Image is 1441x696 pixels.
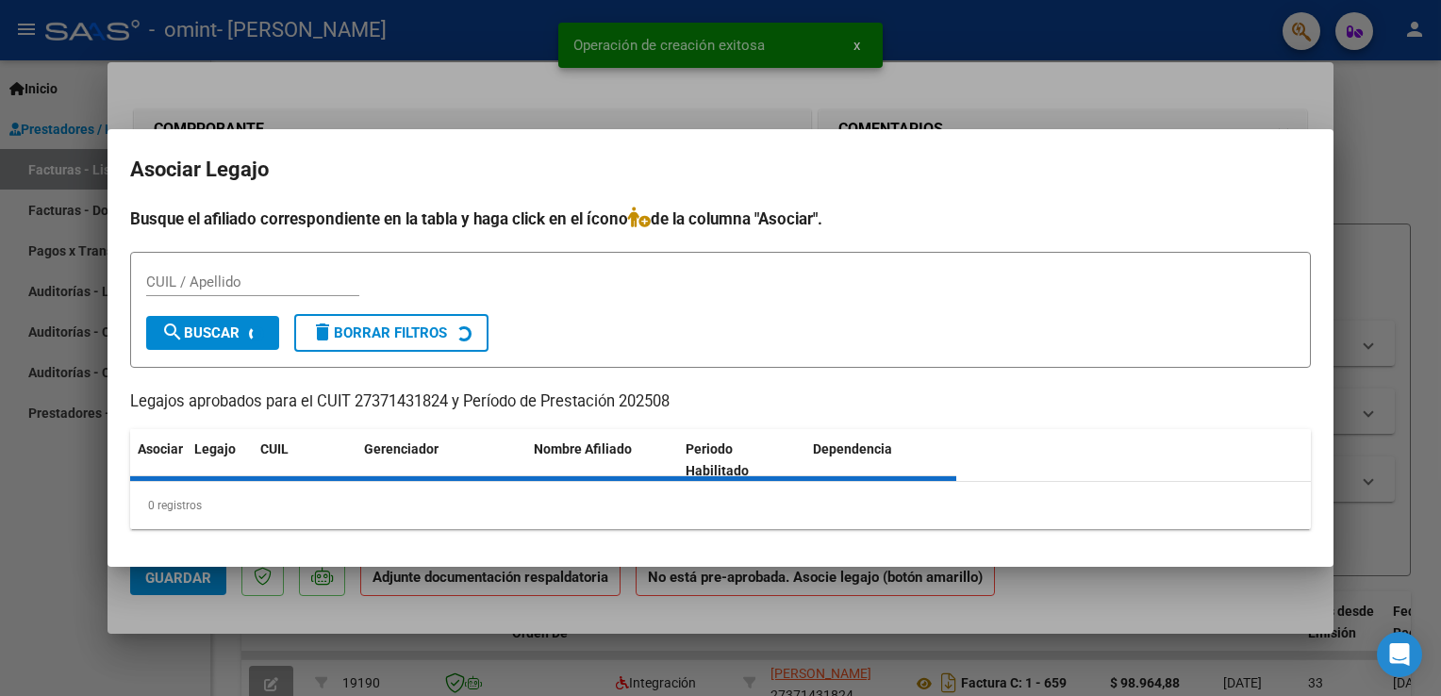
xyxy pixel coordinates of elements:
[686,441,749,478] span: Periodo Habilitado
[253,429,356,491] datatable-header-cell: CUIL
[130,482,1311,529] div: 0 registros
[138,441,183,456] span: Asociar
[364,441,439,456] span: Gerenciador
[187,429,253,491] datatable-header-cell: Legajo
[311,324,447,341] span: Borrar Filtros
[194,441,236,456] span: Legajo
[534,441,632,456] span: Nombre Afiliado
[805,429,957,491] datatable-header-cell: Dependencia
[311,321,334,343] mat-icon: delete
[678,429,805,491] datatable-header-cell: Periodo Habilitado
[356,429,526,491] datatable-header-cell: Gerenciador
[161,321,184,343] mat-icon: search
[813,441,892,456] span: Dependencia
[130,390,1311,414] p: Legajos aprobados para el CUIT 27371431824 y Período de Prestación 202508
[260,441,289,456] span: CUIL
[130,152,1311,188] h2: Asociar Legajo
[294,314,489,352] button: Borrar Filtros
[130,207,1311,231] h4: Busque el afiliado correspondiente en la tabla y haga click en el ícono de la columna "Asociar".
[1377,632,1422,677] div: Open Intercom Messenger
[526,429,678,491] datatable-header-cell: Nombre Afiliado
[130,429,187,491] datatable-header-cell: Asociar
[146,316,279,350] button: Buscar
[161,324,240,341] span: Buscar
